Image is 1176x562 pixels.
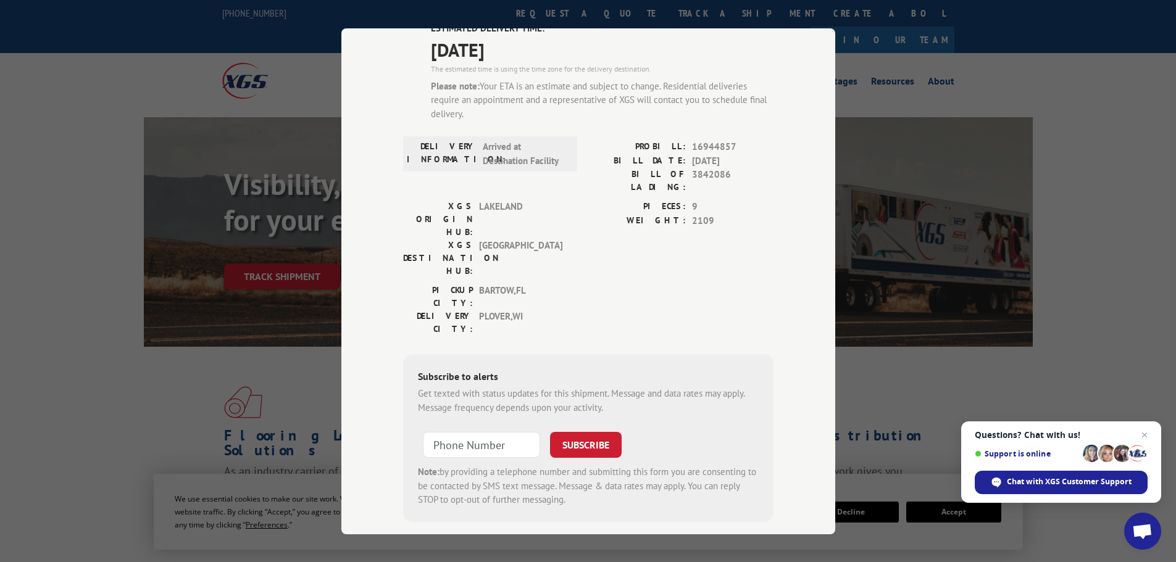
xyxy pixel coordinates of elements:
label: PIECES: [588,200,686,214]
input: Phone Number [423,432,540,458]
span: PLOVER , WI [479,310,562,336]
label: DELIVERY INFORMATION: [407,140,477,168]
label: XGS DESTINATION HUB: [403,239,473,278]
strong: Note: [418,466,440,477]
span: [DATE] [692,154,774,168]
div: Your ETA is an estimate and subject to change. Residential deliveries require an appointment and ... [431,79,774,121]
a: Open chat [1124,513,1161,550]
label: PROBILL: [588,140,686,154]
label: PICKUP CITY: [403,284,473,310]
span: [GEOGRAPHIC_DATA] [479,239,562,278]
div: by providing a telephone number and submitting this form you are consenting to be contacted by SM... [418,465,759,507]
label: ESTIMATED DELIVERY TIME: [431,22,774,36]
span: Arrived at Destination Facility [483,140,566,168]
span: Support is online [975,449,1078,458]
label: XGS ORIGIN HUB: [403,200,473,239]
span: LAKELAND [479,200,562,239]
div: Subscribe to alerts [418,369,759,387]
span: 3842086 [692,168,774,194]
span: Chat with XGS Customer Support [1007,476,1132,487]
label: BILL OF LADING: [588,168,686,194]
span: Chat with XGS Customer Support [975,471,1148,494]
span: [DATE] [431,35,774,63]
span: 16944857 [692,140,774,154]
strong: Please note: [431,80,480,91]
label: DELIVERY CITY: [403,310,473,336]
span: 2109 [692,213,774,228]
span: BARTOW , FL [479,284,562,310]
div: Get texted with status updates for this shipment. Message and data rates may apply. Message frequ... [418,387,759,415]
div: The estimated time is using the time zone for the delivery destination. [431,63,774,74]
label: WEIGHT: [588,213,686,228]
span: Questions? Chat with us! [975,430,1148,440]
button: SUBSCRIBE [550,432,622,458]
label: BILL DATE: [588,154,686,168]
span: 9 [692,200,774,214]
